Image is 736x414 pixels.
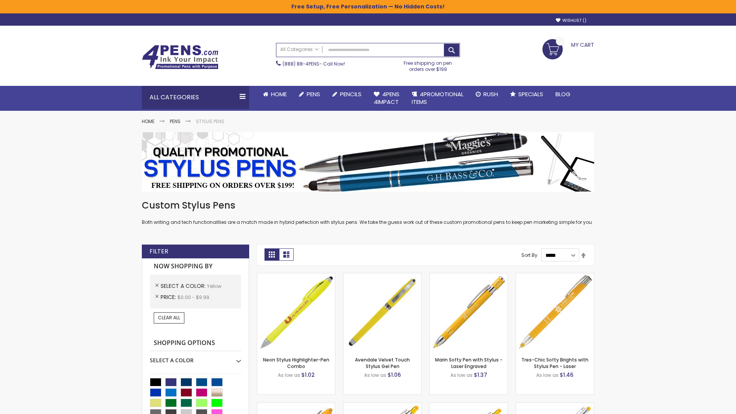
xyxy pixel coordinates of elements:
[158,314,180,321] span: Clear All
[340,90,361,98] span: Pencils
[177,294,209,301] span: $0.00 - $9.99
[264,248,279,261] strong: Grid
[355,356,410,369] a: Avendale Velvet Touch Stylus Gel Pen
[521,356,588,369] a: Tres-Chic Softy Brights with Stylus Pen - Laser
[555,90,570,98] span: Blog
[474,371,487,379] span: $1.37
[283,61,319,67] a: (888) 88-4PENS
[257,273,335,279] a: Neon Stylus Highlighter-Pen Combo-Yellow
[549,86,577,103] a: Blog
[374,90,399,106] span: 4Pens 4impact
[142,118,154,125] a: Home
[435,356,503,369] a: Marin Softy Pen with Stylus - Laser Engraved
[536,372,559,378] span: As low as
[301,371,315,379] span: $1.02
[521,252,537,258] label: Sort By
[343,402,421,409] a: Phoenix Softy Brights with Stylus Pen - Laser-Yellow
[154,312,184,323] a: Clear All
[263,356,329,369] a: Neon Stylus Highlighter-Pen Combo
[142,199,594,212] h1: Custom Stylus Pens
[450,372,473,378] span: As low as
[343,273,421,279] a: Avendale Velvet Touch Stylus Gel Pen-Yellow
[283,61,345,67] span: - Call Now!
[368,86,406,111] a: 4Pens4impact
[516,402,594,409] a: Tres-Chic Softy with Stylus Top Pen - ColorJet-Yellow
[149,247,168,256] strong: Filter
[196,118,224,125] strong: Stylus Pens
[560,371,573,379] span: $1.46
[406,86,470,111] a: 4PROMOTIONALITEMS
[556,18,586,23] a: Wishlist
[257,273,335,351] img: Neon Stylus Highlighter-Pen Combo-Yellow
[150,335,241,352] strong: Shopping Options
[150,258,241,274] strong: Now Shopping by
[142,86,249,109] div: All Categories
[207,283,222,289] span: Yellow
[388,371,401,379] span: $1.06
[470,86,504,103] a: Rush
[326,86,368,103] a: Pencils
[293,86,326,103] a: Pens
[504,86,549,103] a: Specials
[257,402,335,409] a: Ellipse Softy Brights with Stylus Pen - Laser-Yellow
[412,90,463,106] span: 4PROMOTIONAL ITEMS
[271,90,287,98] span: Home
[257,86,293,103] a: Home
[278,372,300,378] span: As low as
[307,90,320,98] span: Pens
[276,43,322,56] a: All Categories
[516,273,594,351] img: Tres-Chic Softy Brights with Stylus Pen - Laser-Yellow
[516,273,594,279] a: Tres-Chic Softy Brights with Stylus Pen - Laser-Yellow
[343,273,421,351] img: Avendale Velvet Touch Stylus Gel Pen-Yellow
[430,402,508,409] a: Phoenix Softy Brights Gel with Stylus Pen - Laser-Yellow
[396,57,460,72] div: Free shipping on pen orders over $199
[150,351,241,364] div: Select A Color
[161,282,207,290] span: Select A Color
[518,90,543,98] span: Specials
[161,293,177,301] span: Price
[280,46,319,53] span: All Categories
[170,118,181,125] a: Pens
[142,45,219,69] img: 4Pens Custom Pens and Promotional Products
[142,199,594,226] div: Both writing and tech functionalities are a match made in hybrid perfection with stylus pens. We ...
[430,273,508,279] a: Marin Softy Pen with Stylus - Laser Engraved-Yellow
[364,372,386,378] span: As low as
[483,90,498,98] span: Rush
[142,132,594,192] img: Stylus Pens
[430,273,508,351] img: Marin Softy Pen with Stylus - Laser Engraved-Yellow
